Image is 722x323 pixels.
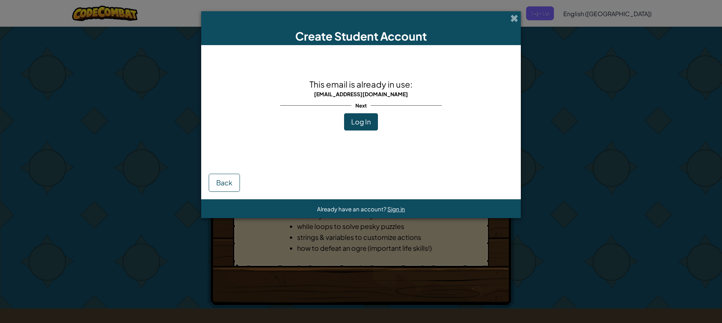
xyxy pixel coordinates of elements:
[351,117,371,126] span: Log In
[309,79,413,89] span: This email is already in use:
[216,178,232,187] span: Back
[352,100,371,111] span: Next
[314,91,408,97] span: [EMAIL_ADDRESS][DOMAIN_NAME]
[387,205,405,212] a: Sign in
[209,174,240,192] button: Back
[295,29,427,43] span: Create Student Account
[344,113,378,130] button: Log In
[317,205,387,212] span: Already have an account?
